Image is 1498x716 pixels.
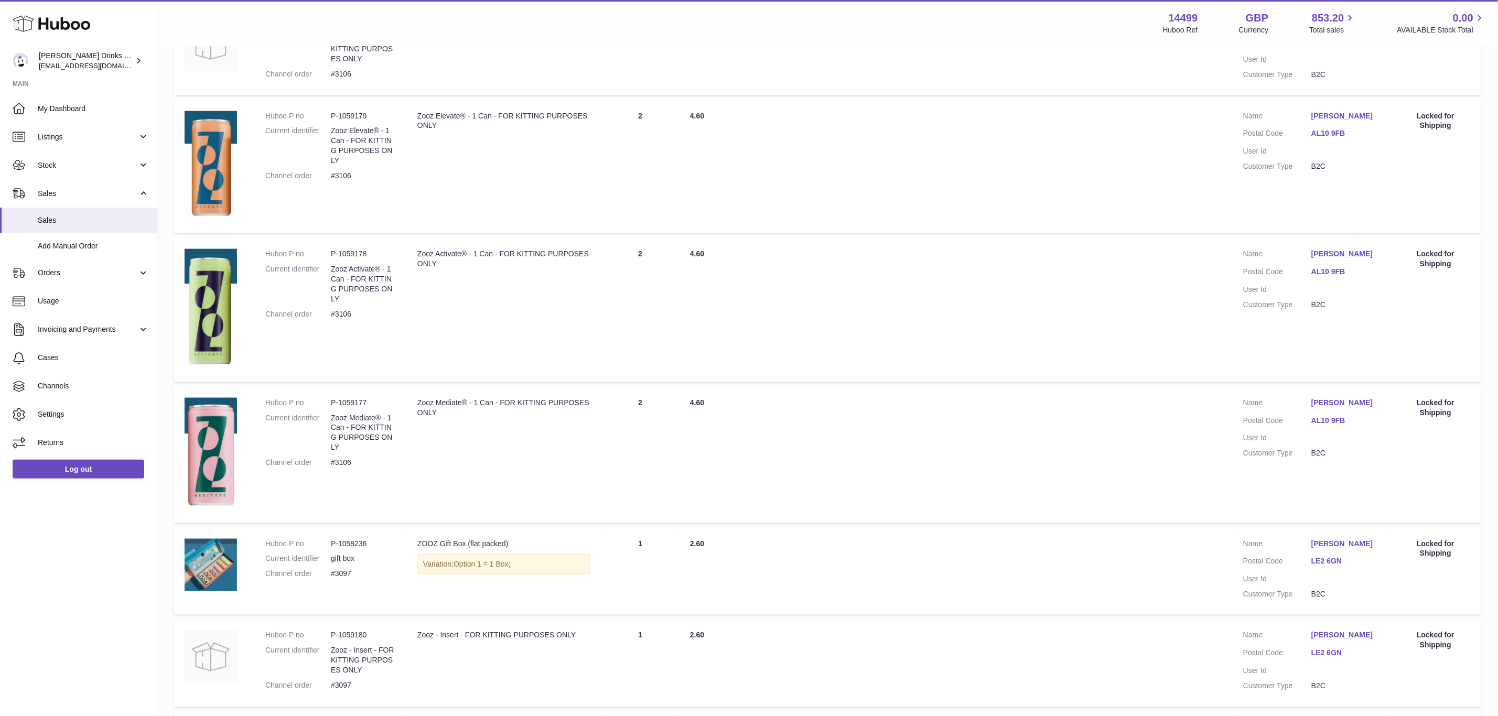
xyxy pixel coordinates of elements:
[1243,666,1311,676] dt: User Id
[1243,433,1311,443] dt: User Id
[601,101,680,234] td: 2
[331,398,396,408] dd: P-1059177
[690,631,704,639] span: 2.60
[331,646,396,676] dd: Zooz - Insert - FOR KITTING PURPOSES ONLY
[265,539,331,549] dt: Huboo P no
[1311,161,1380,171] dd: B2C
[601,528,680,615] td: 1
[265,631,331,641] dt: Huboo P no
[1243,681,1311,691] dt: Customer Type
[38,324,138,334] span: Invoicing and Payments
[1311,300,1380,310] dd: B2C
[265,111,331,121] dt: Huboo P no
[265,249,331,259] dt: Huboo P no
[331,631,396,641] dd: P-1059180
[265,171,331,181] dt: Channel order
[417,631,590,641] div: Zooz - Insert - FOR KITTING PURPOSES ONLY
[331,69,396,79] dd: #3106
[265,569,331,579] dt: Channel order
[417,398,590,418] div: Zooz Mediate® - 1 Can - FOR KITTING PURPOSES ONLY
[265,264,331,304] dt: Current identifier
[331,554,396,563] dd: gift box
[265,69,331,79] dt: Channel order
[417,111,590,131] div: Zooz Elevate® - 1 Can - FOR KITTING PURPOSES ONLY
[1311,648,1380,658] a: LE2 6GN
[1400,631,1471,650] div: Locked for Shipping
[1243,300,1311,310] dt: Customer Type
[417,554,590,575] div: Variation:
[265,398,331,408] dt: Huboo P no
[1243,161,1311,171] dt: Customer Type
[417,539,590,549] div: ZOOZ Gift Box (flat packed)
[1311,416,1380,426] a: AL10 9FB
[331,569,396,579] dd: #3097
[690,249,704,258] span: 4.60
[1243,249,1311,262] dt: Name
[13,53,28,69] img: internalAdmin-14499@internal.huboo.com
[1312,11,1344,25] span: 853.20
[38,160,138,170] span: Stock
[1243,398,1311,410] dt: Name
[1243,55,1311,64] dt: User Id
[1243,285,1311,295] dt: User Id
[1400,111,1471,131] div: Locked for Shipping
[1311,111,1380,121] a: [PERSON_NAME]
[1163,25,1198,35] div: Huboo Ref
[1400,398,1471,418] div: Locked for Shipping
[1311,556,1380,566] a: LE2 6GN
[185,539,237,591] img: Stepan_Komar_remove_logo__make_variations_of_this_image__keep_it_the_same_1968e2f6-70ca-40dd-8bfa...
[690,112,704,120] span: 4.60
[331,126,396,166] dd: Zooz Elevate® - 1 Can - FOR KITTING PURPOSES ONLY
[1309,11,1356,35] a: 853.20 Total sales
[1311,448,1380,458] dd: B2C
[331,681,396,691] dd: #3097
[1243,448,1311,458] dt: Customer Type
[1243,111,1311,124] dt: Name
[1246,11,1268,25] strong: GBP
[1243,556,1311,569] dt: Postal Code
[38,381,149,391] span: Channels
[331,309,396,319] dd: #3106
[265,646,331,676] dt: Current identifier
[38,353,149,363] span: Cases
[1243,267,1311,279] dt: Postal Code
[185,398,237,510] img: 144991758268743.png
[39,51,133,71] div: [PERSON_NAME] Drinks LTD (t/a Zooz)
[601,238,680,382] td: 2
[331,34,396,64] dd: Zooz - Insert - FOR KITTING PURPOSES ONLY
[265,554,331,563] dt: Current identifier
[1311,539,1380,549] a: [PERSON_NAME]
[185,631,237,683] img: no-photo.jpg
[1243,128,1311,141] dt: Postal Code
[38,132,138,142] span: Listings
[1311,128,1380,138] a: AL10 9FB
[1397,25,1485,35] span: AVAILABLE Stock Total
[1400,249,1471,269] div: Locked for Shipping
[331,171,396,181] dd: #3106
[1243,648,1311,661] dt: Postal Code
[601,620,680,707] td: 1
[1311,70,1380,80] dd: B2C
[331,111,396,121] dd: P-1059179
[1453,11,1473,25] span: 0.00
[185,249,237,369] img: 144991758268712.png
[38,438,149,448] span: Returns
[1311,249,1380,259] a: [PERSON_NAME]
[1243,631,1311,643] dt: Name
[13,460,144,479] a: Log out
[265,413,331,453] dt: Current identifier
[1311,398,1380,408] a: [PERSON_NAME]
[38,409,149,419] span: Settings
[331,458,396,468] dd: #3106
[1243,70,1311,80] dt: Customer Type
[1243,574,1311,584] dt: User Id
[1243,539,1311,551] dt: Name
[265,126,331,166] dt: Current identifier
[1243,146,1311,156] dt: User Id
[38,268,138,278] span: Orders
[265,458,331,468] dt: Channel order
[1169,11,1198,25] strong: 14499
[1311,589,1380,599] dd: B2C
[265,309,331,319] dt: Channel order
[1239,25,1269,35] div: Currency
